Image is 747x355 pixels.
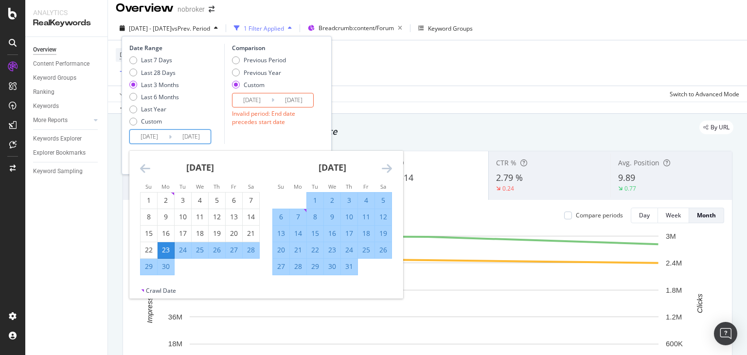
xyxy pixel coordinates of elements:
a: Keyword Groups [33,73,101,83]
div: Previous Period [232,56,286,64]
td: Selected. Saturday, July 19, 2025 [375,225,392,242]
div: Last 3 Months [141,81,179,89]
td: Choose Wednesday, June 4, 2025 as your check-in date. It’s available. [192,192,209,209]
div: 30 [324,262,340,271]
div: 23 [324,245,340,255]
div: 19 [209,229,225,238]
td: Selected. Saturday, July 12, 2025 [375,209,392,225]
div: Move forward to switch to the next month. [382,162,392,175]
td: Selected. Tuesday, July 15, 2025 [307,225,324,242]
a: Keyword Sampling [33,166,101,177]
span: Device [120,51,138,59]
button: Apply [116,86,144,102]
div: 25 [358,245,374,255]
div: 4 [358,195,374,205]
div: Content Performance [33,59,89,69]
div: Month [697,211,716,219]
div: 11 [192,212,208,222]
div: 29 [307,262,323,271]
td: Selected. Tuesday, July 1, 2025 [307,192,324,209]
div: 1 [141,195,157,205]
td: Selected. Wednesday, July 23, 2025 [324,242,341,258]
div: Week [666,211,681,219]
div: 11 [358,212,374,222]
small: Mo [161,183,170,190]
div: Last 6 Months [141,93,179,101]
td: Choose Friday, June 6, 2025 as your check-in date. It’s available. [226,192,243,209]
td: Selected. Wednesday, July 2, 2025 [324,192,341,209]
small: Mo [294,183,302,190]
td: Selected. Sunday, July 6, 2025 [273,209,290,225]
strong: [DATE] [186,161,214,173]
div: 15 [307,229,323,238]
div: 17 [175,229,191,238]
td: Choose Monday, June 16, 2025 as your check-in date. It’s available. [158,225,175,242]
input: Start Date [130,130,169,143]
div: 22 [307,245,323,255]
div: Switch to Advanced Mode [670,90,739,98]
small: Tu [179,183,186,190]
td: Selected. Thursday, July 24, 2025 [341,242,358,258]
td: Selected as start date. Monday, June 23, 2025 [158,242,175,258]
td: Selected. Sunday, July 20, 2025 [273,242,290,258]
small: Su [278,183,284,190]
td: Selected. Friday, July 11, 2025 [358,209,375,225]
td: Selected. Thursday, July 31, 2025 [341,258,358,275]
td: Choose Sunday, June 1, 2025 as your check-in date. It’s available. [141,192,158,209]
div: 16 [158,229,174,238]
small: Sa [380,183,386,190]
td: Choose Sunday, June 15, 2025 as your check-in date. It’s available. [141,225,158,242]
span: 2.79 % [496,172,523,183]
td: Selected. Wednesday, June 25, 2025 [192,242,209,258]
a: Explorer Bookmarks [33,148,101,158]
td: Selected. Tuesday, July 29, 2025 [307,258,324,275]
input: End Date [274,93,313,107]
div: Last Year [129,105,179,113]
div: 7 [243,195,259,205]
td: Selected. Sunday, June 29, 2025 [141,258,158,275]
div: 20 [226,229,242,238]
button: Switch to Advanced Mode [666,86,739,102]
small: We [328,183,336,190]
div: 5 [375,195,391,205]
td: Selected. Friday, June 27, 2025 [226,242,243,258]
small: We [196,183,204,190]
td: Selected. Thursday, June 26, 2025 [209,242,226,258]
div: Previous Period [244,56,286,64]
div: 21 [243,229,259,238]
div: Custom [244,81,265,89]
td: Selected. Sunday, July 13, 2025 [273,225,290,242]
td: Selected. Wednesday, July 9, 2025 [324,209,341,225]
span: [DATE] - [DATE] [129,24,172,33]
td: Selected. Wednesday, July 16, 2025 [324,225,341,242]
div: legacy label [699,121,733,134]
a: Overview [33,45,101,55]
div: Analytics [33,8,100,18]
small: Th [213,183,220,190]
div: 9 [324,212,340,222]
td: Selected. Monday, June 30, 2025 [158,258,175,275]
td: Choose Saturday, June 21, 2025 as your check-in date. It’s available. [243,225,260,242]
div: 12 [375,212,391,222]
td: Choose Thursday, June 5, 2025 as your check-in date. It’s available. [209,192,226,209]
button: 1 Filter Applied [230,20,296,36]
div: 19 [375,229,391,238]
div: 16 [324,229,340,238]
div: Ranking [33,87,54,97]
div: Custom [141,117,162,125]
td: Selected. Saturday, July 5, 2025 [375,192,392,209]
div: 2 [158,195,174,205]
button: Week [658,208,689,223]
span: Avg. Position [618,158,659,167]
td: Choose Tuesday, June 17, 2025 as your check-in date. It’s available. [175,225,192,242]
div: Last 6 Months [129,93,179,101]
div: Move backward to switch to the previous month. [140,162,150,175]
div: 31 [341,262,357,271]
div: 25 [192,245,208,255]
div: arrow-right-arrow-left [209,6,214,13]
div: 23 [158,245,174,255]
strong: [DATE] [319,161,346,173]
div: 21 [290,245,306,255]
td: Choose Wednesday, June 11, 2025 as your check-in date. It’s available. [192,209,209,225]
div: 20 [273,245,289,255]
